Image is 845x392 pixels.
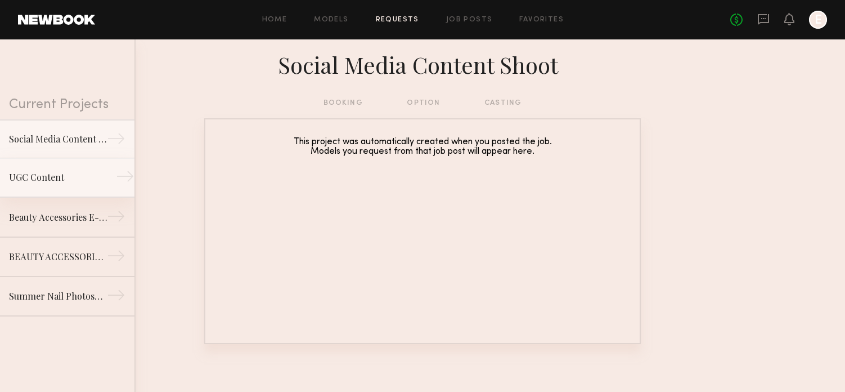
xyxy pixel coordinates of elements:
div: BEAUTY ACCESSORIES E-COMMERCE SHOOT [9,250,107,264]
div: → [107,207,125,230]
div: Beauty Accessories E-Commerce Shoot [9,211,107,224]
a: Favorites [519,16,564,24]
a: Job Posts [446,16,493,24]
div: Social Media Content Shoot [9,132,107,146]
div: → [116,167,134,190]
a: E [809,11,827,29]
a: Requests [376,16,419,24]
div: Social Media Content Shoot [204,48,641,79]
a: Models [314,16,348,24]
a: Home [262,16,287,24]
div: Summer Nail Photoshoot [9,289,107,303]
div: This project was automatically created when you posted the job. Models you request from that job ... [228,137,617,157]
div: → [107,247,125,269]
div: → [107,130,125,152]
div: → [107,286,125,309]
div: UGC Content [9,171,107,184]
